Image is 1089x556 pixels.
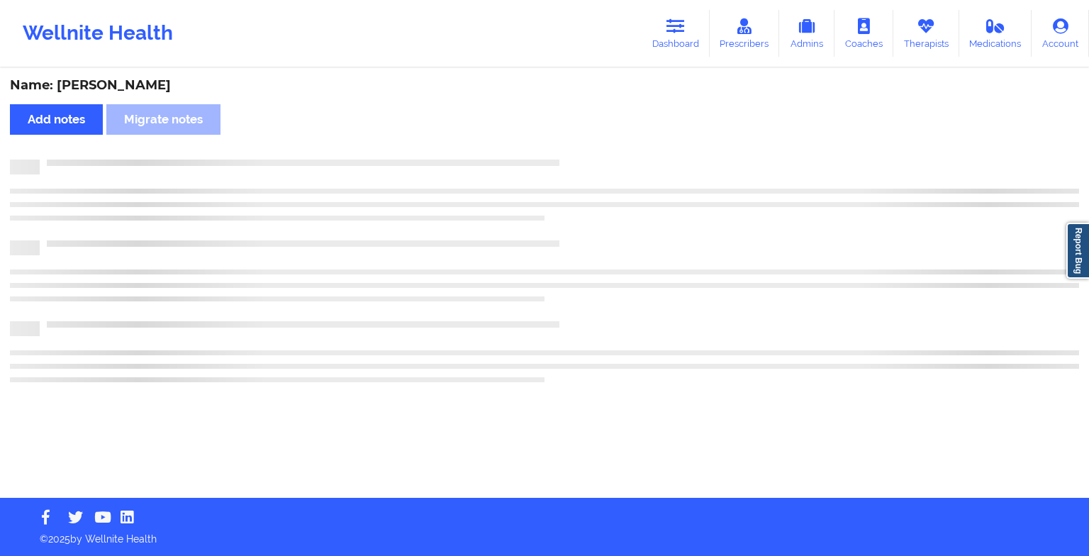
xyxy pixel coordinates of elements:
[710,10,780,57] a: Prescribers
[834,10,893,57] a: Coaches
[779,10,834,57] a: Admins
[1032,10,1089,57] a: Account
[10,104,103,135] button: Add notes
[959,10,1032,57] a: Medications
[10,77,1079,94] div: Name: [PERSON_NAME]
[30,522,1059,546] p: © 2025 by Wellnite Health
[642,10,710,57] a: Dashboard
[1066,223,1089,279] a: Report Bug
[893,10,959,57] a: Therapists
